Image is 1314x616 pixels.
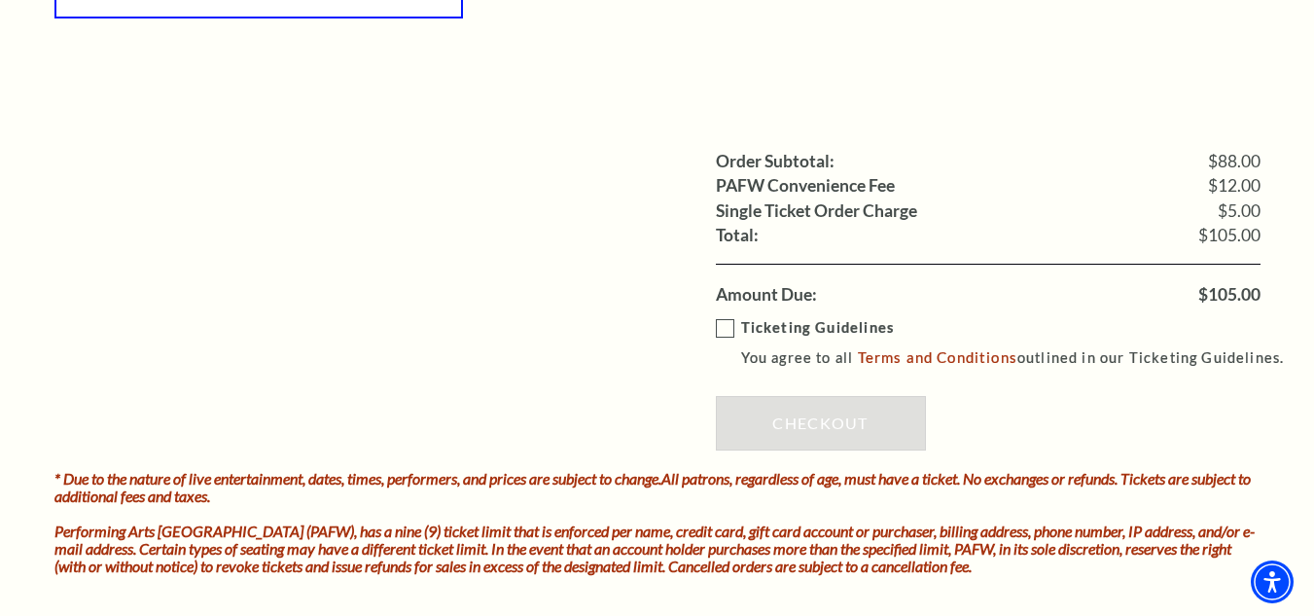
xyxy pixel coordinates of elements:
label: Amount Due: [716,286,817,304]
label: Single Ticket Order Charge [716,202,917,220]
span: $12.00 [1208,177,1261,195]
label: Total: [716,227,759,244]
span: $105.00 [1198,286,1261,304]
i: * Due to the nature of live entertainment, dates, times, performers, and prices are subject to ch... [54,469,1251,505]
span: $105.00 [1198,227,1261,244]
span: $88.00 [1208,153,1261,170]
p: You agree to all [741,345,1302,371]
label: PAFW Convenience Fee [716,177,895,195]
a: Terms and Conditions [858,348,1017,366]
label: Order Subtotal: [716,153,835,170]
strong: Ticketing Guidelines [741,319,894,336]
div: Accessibility Menu [1251,561,1294,603]
strong: All patrons, regardless of age, must have a ticket [661,469,957,488]
span: $5.00 [1218,202,1261,220]
span: outlined in our Ticketing Guidelines. [1017,349,1284,366]
i: Performing Arts [GEOGRAPHIC_DATA] (PAFW), has a nine (9) ticket limit that is enforced per name, ... [54,522,1255,575]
